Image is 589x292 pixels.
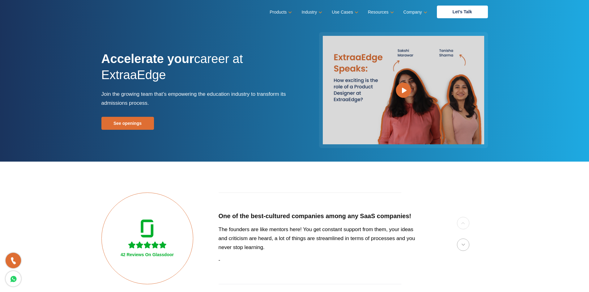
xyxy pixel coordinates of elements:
[368,8,393,17] a: Resources
[219,256,422,264] p: -
[101,51,290,90] h1: career at ExtraaEdge
[219,225,422,252] p: The founders are like mentors here! You get constant support from them, your ideas and criticism ...
[101,90,290,108] p: Join the growing team that’s empowering the education industry to transform its admissions process.
[403,8,426,17] a: Company
[301,8,321,17] a: Industry
[457,239,469,251] button: Next
[270,8,291,17] a: Products
[121,252,174,257] h3: 42 Reviews On Glassdoor
[437,6,488,18] a: Let’s Talk
[101,117,154,130] a: See openings
[219,212,422,220] h5: One of the best-cultured companies among any SaaS companies!
[101,52,194,66] strong: Accelerate your
[332,8,357,17] a: Use Cases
